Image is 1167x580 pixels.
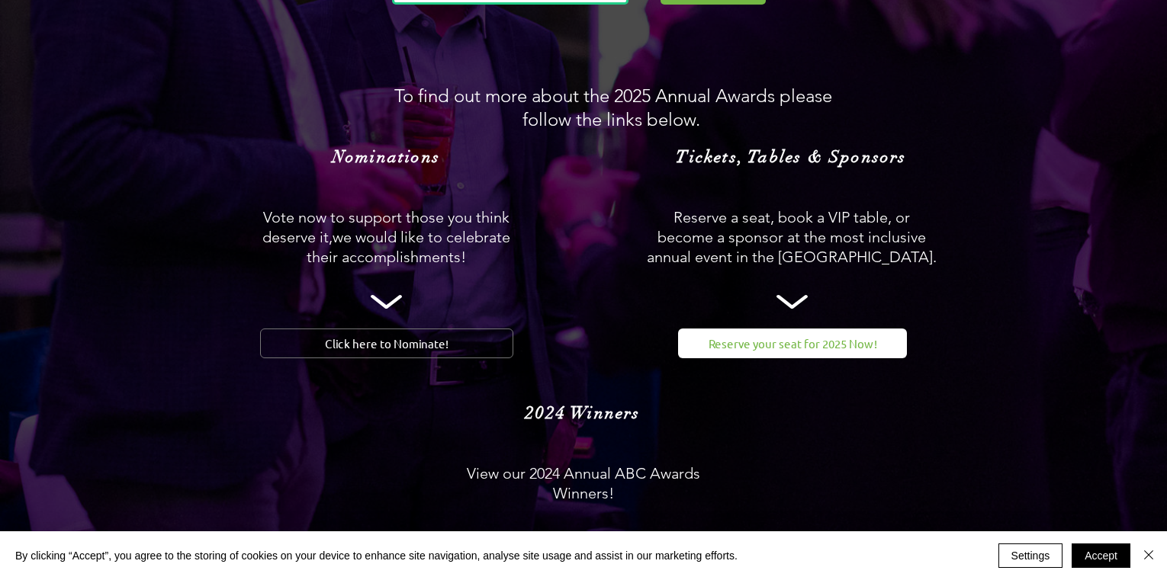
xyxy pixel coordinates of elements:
[526,402,640,423] span: 2024 Winners
[678,328,907,358] a: Reserve your seat for 2025 Now!
[307,228,510,266] span: we would like to celebrate their accomplishments!
[394,85,832,130] span: To find out more about the 2025 Annual Awards please follow the links below.
[15,549,738,562] span: By clicking “Accept”, you agree to the storing of cookies on your device to enhance site navigati...
[709,335,877,351] span: Reserve your seat for 2025 Now!
[676,146,906,167] span: Tickets, Tables & Sponsors
[262,208,510,246] span: Vote now to support those you think deserve it,
[325,335,448,351] span: Click here to Nominate!
[1140,543,1158,568] button: Close
[1072,543,1130,568] button: Accept
[260,328,513,358] a: Click here to Nominate!
[467,464,700,502] span: View our 2024 Annual ABC Awards Winners!
[647,208,937,266] span: Reserve a seat, book a VIP table, or become a sponsor at the most inclusive annual event in the [...
[333,146,440,167] span: Nominations
[1140,546,1158,564] img: Close
[998,543,1063,568] button: Settings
